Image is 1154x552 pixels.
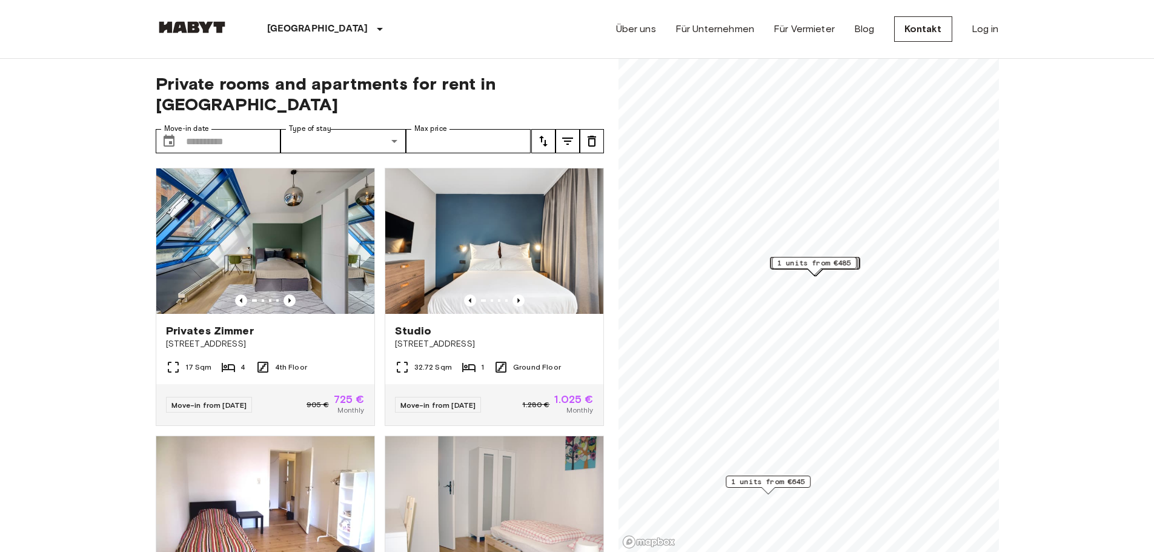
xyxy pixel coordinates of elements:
div: Map marker [770,257,859,276]
button: Previous image [464,294,476,307]
a: Blog [854,22,875,36]
span: [STREET_ADDRESS] [395,338,594,350]
span: Monthly [566,405,593,416]
span: 725 € [334,394,365,405]
p: [GEOGRAPHIC_DATA] [267,22,368,36]
span: Ground Floor [513,362,561,373]
img: Marketing picture of unit DE-01-010-002-01HF [156,168,374,314]
span: 1 [481,362,484,373]
button: tune [580,129,604,153]
span: [STREET_ADDRESS] [166,338,365,350]
div: Map marker [773,258,858,276]
label: Move-in date [164,124,209,134]
a: Für Unternehmen [675,22,754,36]
span: Move-in from [DATE] [171,401,247,410]
a: Marketing picture of unit DE-01-481-006-01Previous imagePrevious imageStudio[STREET_ADDRESS]32.72... [385,168,604,426]
span: 4 [240,362,245,373]
span: 1 units from €645 [731,476,805,487]
span: Privates Zimmer [166,324,254,338]
button: Previous image [284,294,296,307]
span: Move-in from [DATE] [400,401,476,410]
span: 1.280 € [522,399,549,410]
a: Marketing picture of unit DE-01-010-002-01HFPrevious imagePrevious imagePrivates Zimmer[STREET_AD... [156,168,375,426]
div: Map marker [771,258,860,276]
button: Previous image [235,294,247,307]
span: 4th Floor [275,362,307,373]
span: 1 units from €485 [777,258,851,268]
a: Für Vermieter [774,22,835,36]
label: Max price [414,124,447,134]
div: Map marker [772,257,857,276]
span: Studio [395,324,432,338]
span: Monthly [337,405,364,416]
span: 905 € [307,399,329,410]
a: Mapbox logo [622,535,675,549]
span: Private rooms and apartments for rent in [GEOGRAPHIC_DATA] [156,73,604,115]
button: Previous image [512,294,525,307]
img: Marketing picture of unit DE-01-481-006-01 [385,168,603,314]
a: Über uns [616,22,656,36]
a: Log in [972,22,999,36]
span: 1.025 € [554,394,593,405]
img: Habyt [156,21,228,33]
button: Choose date [157,129,181,153]
button: tune [555,129,580,153]
span: 17 Sqm [185,362,212,373]
div: Map marker [771,257,860,276]
label: Type of stay [289,124,331,134]
button: tune [531,129,555,153]
a: Kontakt [894,16,952,42]
div: Map marker [726,476,811,494]
span: 32.72 Sqm [414,362,452,373]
